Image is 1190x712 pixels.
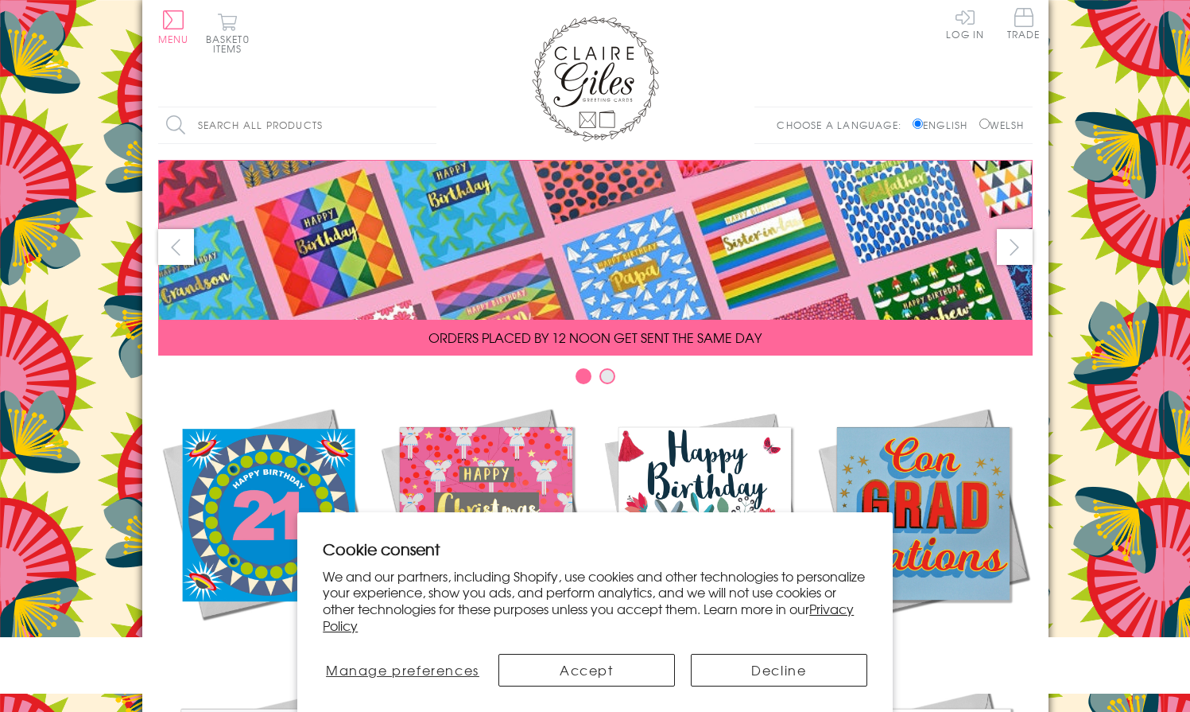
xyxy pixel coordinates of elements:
[428,328,762,347] span: ORDERS PLACED BY 12 NOON GET SENT THE SAME DAY
[323,599,854,635] a: Privacy Policy
[997,229,1033,265] button: next
[946,8,984,39] a: Log In
[158,32,189,46] span: Menu
[979,119,990,129] input: Welsh
[532,16,659,142] img: Claire Giles Greetings Cards
[158,229,194,265] button: prev
[421,107,436,143] input: Search
[323,654,482,687] button: Manage preferences
[691,654,867,687] button: Decline
[882,635,964,654] span: Academic
[595,404,814,654] a: Birthdays
[777,118,909,132] p: Choose a language:
[158,10,189,44] button: Menu
[323,538,867,560] h2: Cookie consent
[326,660,479,679] span: Manage preferences
[913,119,923,129] input: English
[323,568,867,634] p: We and our partners, including Shopify, use cookies and other technologies to personalize your ex...
[158,368,1033,392] div: Carousel Pagination
[377,404,595,654] a: Christmas
[213,32,250,56] span: 0 items
[814,404,1033,654] a: Academic
[576,368,591,384] button: Carousel Page 1 (Current Slide)
[913,118,975,132] label: English
[1007,8,1041,42] a: Trade
[1007,8,1041,39] span: Trade
[158,404,377,654] a: New Releases
[206,13,250,53] button: Basket0 items
[158,107,436,143] input: Search all products
[979,118,1025,132] label: Welsh
[498,654,675,687] button: Accept
[599,368,615,384] button: Carousel Page 2
[215,635,319,654] span: New Releases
